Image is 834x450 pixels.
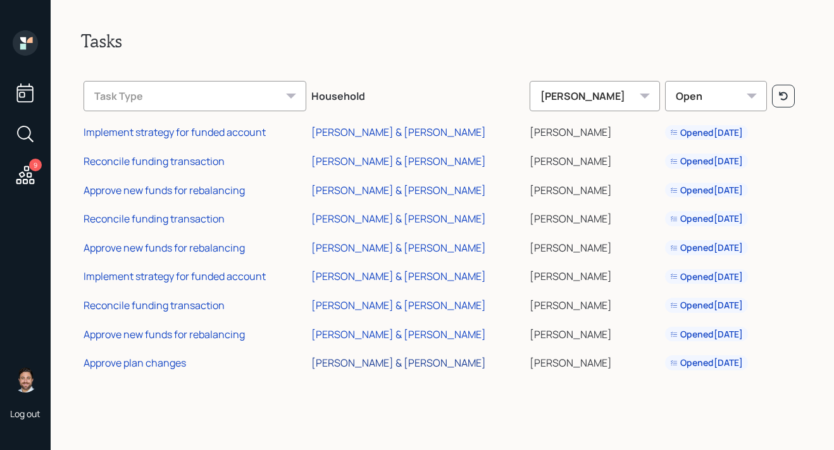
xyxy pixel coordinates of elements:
[84,298,225,312] div: Reconcile funding transaction
[84,327,245,341] div: Approve new funds for rebalancing
[84,241,245,255] div: Approve new funds for rebalancing
[670,212,743,225] div: Opened [DATE]
[670,184,743,197] div: Opened [DATE]
[10,408,40,420] div: Log out
[527,174,663,203] td: [PERSON_NAME]
[84,269,266,283] div: Implement strategy for funded account
[527,346,663,375] td: [PERSON_NAME]
[527,202,663,231] td: [PERSON_NAME]
[311,298,486,312] div: [PERSON_NAME] & [PERSON_NAME]
[670,241,743,254] div: Opened [DATE]
[311,212,486,226] div: [PERSON_NAME] & [PERSON_NAME]
[81,30,804,52] h2: Tasks
[527,260,663,289] td: [PERSON_NAME]
[311,269,486,283] div: [PERSON_NAME] & [PERSON_NAME]
[84,183,245,197] div: Approve new funds for rebalancing
[527,231,663,260] td: [PERSON_NAME]
[670,155,743,167] div: Opened [DATE]
[29,159,42,171] div: 9
[527,116,663,145] td: [PERSON_NAME]
[670,126,743,139] div: Opened [DATE]
[84,154,225,168] div: Reconcile funding transaction
[670,356,743,369] div: Opened [DATE]
[670,328,743,341] div: Opened [DATE]
[13,367,38,392] img: michael-russo-headshot.png
[311,241,486,255] div: [PERSON_NAME] & [PERSON_NAME]
[527,145,663,174] td: [PERSON_NAME]
[665,81,767,111] div: Open
[311,183,486,197] div: [PERSON_NAME] & [PERSON_NAME]
[670,271,743,283] div: Opened [DATE]
[84,212,225,226] div: Reconcile funding transaction
[311,125,486,139] div: [PERSON_NAME] & [PERSON_NAME]
[84,356,186,370] div: Approve plan changes
[84,81,306,111] div: Task Type
[670,299,743,312] div: Opened [DATE]
[84,125,266,139] div: Implement strategy for funded account
[309,72,527,116] th: Household
[311,154,486,168] div: [PERSON_NAME] & [PERSON_NAME]
[311,327,486,341] div: [PERSON_NAME] & [PERSON_NAME]
[527,289,663,318] td: [PERSON_NAME]
[530,81,660,111] div: [PERSON_NAME]
[527,318,663,347] td: [PERSON_NAME]
[311,356,486,370] div: [PERSON_NAME] & [PERSON_NAME]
